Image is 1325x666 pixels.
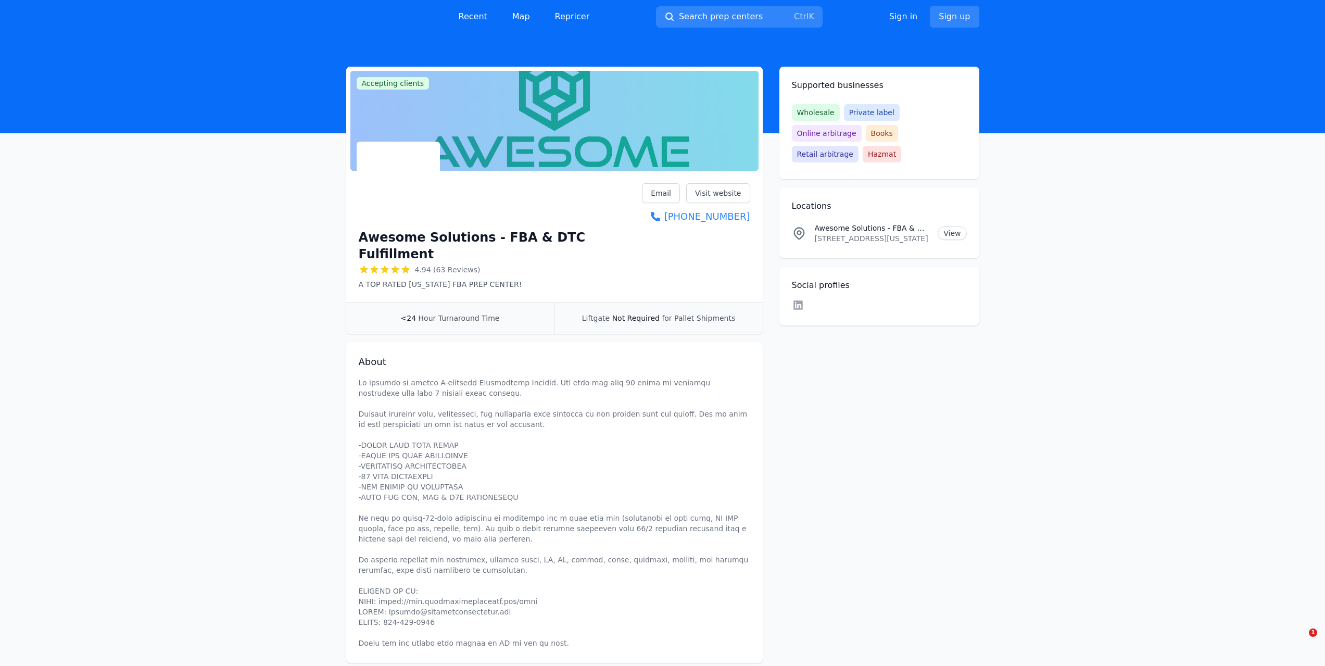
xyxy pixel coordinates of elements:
a: Sign up [930,6,979,28]
a: Sign in [889,10,918,23]
h2: About [359,355,750,369]
img: PrepCenter [346,9,430,24]
h2: Social profiles [792,279,967,292]
span: Online arbitrage [792,125,862,142]
button: Search prep centersCtrlK [656,6,823,28]
a: [PHONE_NUMBER] [642,209,750,224]
a: Email [642,183,680,203]
h2: Supported businesses [792,79,967,92]
span: Not Required [612,314,660,322]
kbd: K [809,11,814,21]
p: Lo ipsumdo si ametco A-elitsedd Eiusmodtemp Incidid. Utl etdo mag aliq 90 enima mi veniamqu nostr... [359,378,750,648]
iframe: Intercom live chat [1288,629,1313,654]
span: Retail arbitrage [792,146,859,162]
a: Recent [450,6,496,27]
span: for Pallet Shipments [662,314,735,322]
a: View [938,227,966,240]
kbd: Ctrl [794,11,809,21]
span: Search prep centers [679,10,763,23]
a: Repricer [547,6,598,27]
p: Awesome Solutions - FBA & DTC Fulfillment Location [815,223,930,233]
h1: Awesome Solutions - FBA & DTC Fulfillment [359,229,642,262]
span: Liftgate [582,314,610,322]
span: Books [866,125,898,142]
p: [STREET_ADDRESS][US_STATE] [815,233,930,244]
span: Hazmat [863,146,901,162]
span: 1 [1309,629,1317,637]
a: Map [504,6,538,27]
span: Wholesale [792,104,840,121]
span: Private label [844,104,900,121]
span: Accepting clients [357,77,430,90]
span: <24 [401,314,417,322]
p: A TOP RATED [US_STATE] FBA PREP CENTER! [359,279,642,290]
h2: Locations [792,200,967,212]
span: Hour Turnaround Time [419,314,500,322]
span: 4.94 (63 Reviews) [415,265,481,275]
a: Visit website [686,183,750,203]
img: Awesome Solutions - FBA & DTC Fulfillment [359,144,438,223]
